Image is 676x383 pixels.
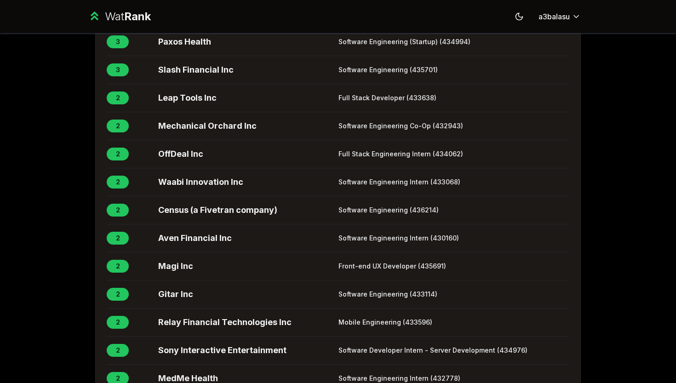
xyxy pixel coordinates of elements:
[107,63,129,76] span: 3
[531,8,588,25] button: a3balasu
[338,93,569,103] span: Full Stack Developer (433638)
[158,148,335,160] span: OffDeal Inc
[107,252,569,280] button: 2Magi IncFront-end UX Developer (435691)
[124,10,151,23] span: Rank
[338,149,569,159] span: Full Stack Engineering Intern (434062)
[107,280,569,308] button: 2Gitar IncSoftware Engineering (433114)
[107,204,129,217] span: 2
[338,177,569,187] span: Software Engineering Intern (433068)
[107,288,129,301] span: 2
[107,148,129,160] span: 2
[107,176,129,189] span: 2
[338,346,569,355] span: Software Developer Intern - Server Development (434976)
[158,344,335,357] span: Sony Interactive Entertainment
[158,288,335,301] span: Gitar Inc
[158,260,335,273] span: Magi Inc
[158,120,335,132] span: Mechanical Orchard Inc
[338,121,569,131] span: Software Engineering Co-Op (432943)
[158,91,335,104] span: Leap Tools Inc
[107,120,129,132] span: 2
[158,176,335,189] span: Waabi Innovation Inc
[539,11,570,22] span: a3balasu
[338,37,569,46] span: Software Engineering (Startup) (434994)
[158,204,335,217] span: Census (a Fivetran company)
[107,224,569,252] button: 2Aven Financial IncSoftware Engineering Intern (430160)
[338,65,569,74] span: Software Engineering (435701)
[107,56,569,84] button: 3Slash Financial IncSoftware Engineering (435701)
[107,140,569,168] button: 2OffDeal IncFull Stack Engineering Intern (434062)
[338,290,569,299] span: Software Engineering (433114)
[338,318,569,327] span: Mobile Engineering (433596)
[158,232,335,245] span: Aven Financial Inc
[107,91,129,104] span: 2
[107,309,569,336] button: 2Relay Financial Technologies IncMobile Engineering (433596)
[107,260,129,273] span: 2
[107,35,129,48] span: 3
[338,234,569,243] span: Software Engineering Intern (430160)
[107,112,569,140] button: 2Mechanical Orchard IncSoftware Engineering Co-Op (432943)
[105,9,151,24] div: Wat
[107,196,569,224] button: 2Census (a Fivetran company)Software Engineering (436214)
[88,9,151,24] a: WatRank
[338,262,569,271] span: Front-end UX Developer (435691)
[107,28,569,56] button: 3Paxos HealthSoftware Engineering (Startup) (434994)
[338,206,569,215] span: Software Engineering (436214)
[107,316,129,329] span: 2
[107,337,569,364] button: 2Sony Interactive EntertainmentSoftware Developer Intern - Server Development (434976)
[107,168,569,196] button: 2Waabi Innovation IncSoftware Engineering Intern (433068)
[107,344,129,357] span: 2
[158,63,335,76] span: Slash Financial Inc
[158,316,335,329] span: Relay Financial Technologies Inc
[158,35,335,48] span: Paxos Health
[107,84,569,112] button: 2Leap Tools IncFull Stack Developer (433638)
[338,374,569,383] span: Software Engineering Intern (432778)
[107,232,129,245] span: 2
